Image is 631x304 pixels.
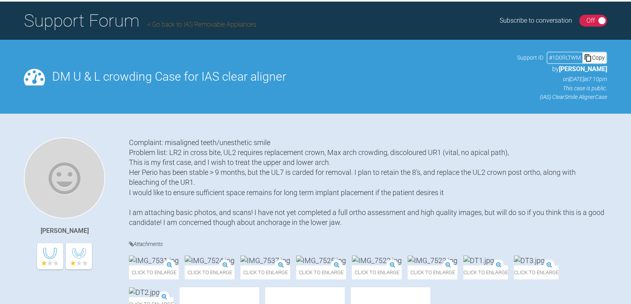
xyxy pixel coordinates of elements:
p: This case is public. [517,84,607,93]
div: Subscribe to conversation [500,15,572,26]
img: DT2.jpg [129,287,160,297]
div: Off [586,15,595,26]
span: Support ID [517,53,543,62]
p: by [517,64,607,74]
p: on [DATE] at 7:10pm [517,75,607,83]
a: Go back to IAS Removable Appliances [147,21,256,28]
img: IMG_7531.jpg [129,256,179,265]
h4: Attachments [129,239,607,249]
img: IMG_7524.jpg [185,256,234,265]
span: Click to enlarge [463,265,508,279]
div: [PERSON_NAME] [41,226,89,236]
div: Copy [582,52,606,63]
span: Click to enlarge [296,265,346,279]
span: Click to enlarge [408,265,457,279]
img: IMG_7523.jpg [408,256,457,265]
img: IMG_7537.jpg [240,256,290,265]
span: Click to enlarge [240,265,290,279]
div: Complaint: misaligned teeth/unesthetic smile Problem list: LR2 in cross bite, UL2 requires replac... [129,137,607,228]
p: (IAS) ClearSmile Aligner Case [517,93,607,101]
img: Dinesh Martin [24,137,105,219]
h1: Support Forum [24,7,256,35]
span: Click to enlarge [352,265,402,279]
img: IMG_7525.jpg [296,256,346,265]
h2: DM U & L crowding Case for IAS clear aligner [52,71,510,83]
img: DT1.jpg [463,256,494,265]
div: # 1D0RLTWM [547,53,582,62]
span: Click to enlarge [514,265,559,279]
img: IMG_7522.jpg [352,256,402,265]
span: [PERSON_NAME] [559,65,607,73]
span: Click to enlarge [129,265,179,279]
span: Click to enlarge [185,265,234,279]
img: DT3.jpg [514,256,545,265]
